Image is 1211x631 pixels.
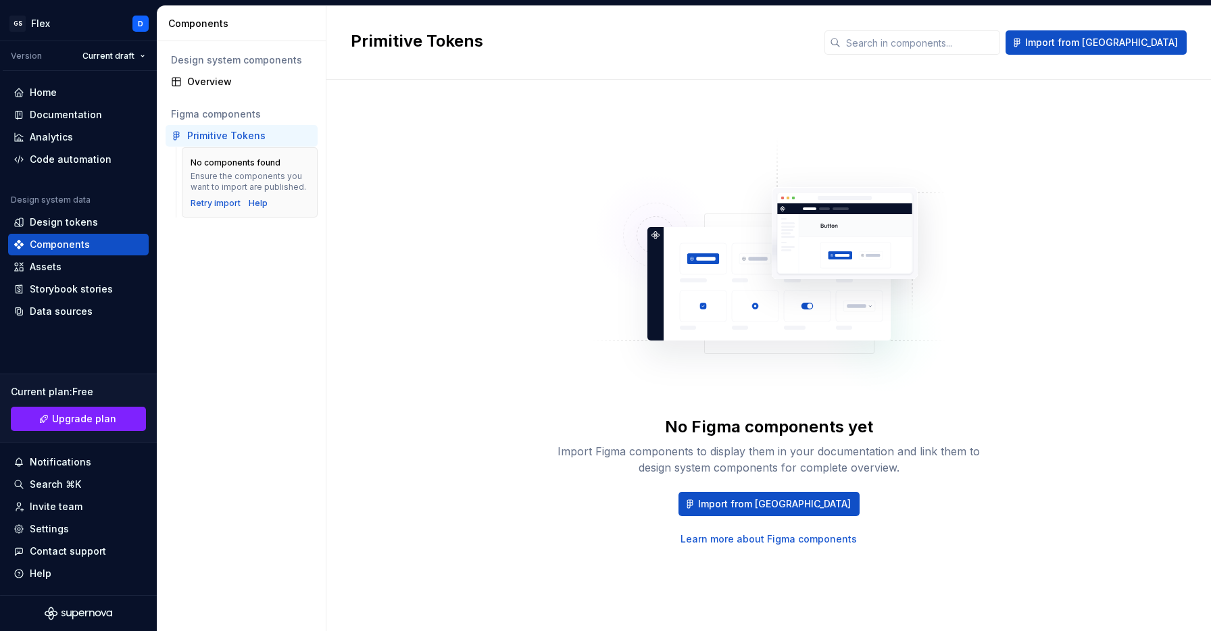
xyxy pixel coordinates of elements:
div: Data sources [30,305,93,318]
span: Current draft [82,51,134,61]
input: Search in components... [841,30,1000,55]
div: Settings [30,522,69,536]
div: Primitive Tokens [187,129,266,143]
svg: Supernova Logo [45,607,112,620]
span: Upgrade plan [52,412,116,426]
a: Code automation [8,149,149,170]
div: Figma components [171,107,312,121]
a: Assets [8,256,149,278]
div: Design system data [11,195,91,205]
a: Home [8,82,149,103]
button: Help [8,563,149,584]
div: Design tokens [30,216,98,229]
span: Import from [GEOGRAPHIC_DATA] [698,497,851,511]
div: D [138,18,143,29]
a: Components [8,234,149,255]
button: Notifications [8,451,149,473]
div: Invite team [30,500,82,513]
div: Notifications [30,455,91,469]
div: GS [9,16,26,32]
h2: Primitive Tokens [351,30,808,52]
div: Import Figma components to display them in your documentation and link them to design system comp... [553,443,985,476]
a: Invite team [8,496,149,518]
a: Help [249,198,268,209]
a: Documentation [8,104,149,126]
button: Current draft [76,47,151,66]
div: No Figma components yet [665,416,873,438]
button: GSFlexD [3,9,154,38]
div: Code automation [30,153,112,166]
div: Overview [187,75,312,89]
div: Components [168,17,320,30]
div: No components found [191,157,280,168]
button: Retry import [191,198,241,209]
a: Design tokens [8,211,149,233]
div: Components [30,238,90,251]
a: Settings [8,518,149,540]
button: Import from [GEOGRAPHIC_DATA] [1006,30,1187,55]
div: Home [30,86,57,99]
a: Analytics [8,126,149,148]
a: Primitive Tokens [166,125,318,147]
a: Storybook stories [8,278,149,300]
div: Documentation [30,108,102,122]
a: Overview [166,71,318,93]
div: Contact support [30,545,106,558]
div: Version [11,51,42,61]
div: Search ⌘K [30,478,81,491]
a: Data sources [8,301,149,322]
button: Import from [GEOGRAPHIC_DATA] [678,492,860,516]
div: Ensure the components you want to import are published. [191,171,309,193]
div: Analytics [30,130,73,144]
span: Import from [GEOGRAPHIC_DATA] [1025,36,1178,49]
button: Upgrade plan [11,407,146,431]
button: Contact support [8,540,149,562]
div: Help [30,567,51,580]
div: Assets [30,260,61,274]
button: Search ⌘K [8,474,149,495]
div: Design system components [171,53,312,67]
div: Current plan : Free [11,385,146,399]
div: Flex [31,17,50,30]
div: Storybook stories [30,282,113,296]
a: Learn more about Figma components [681,532,857,546]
